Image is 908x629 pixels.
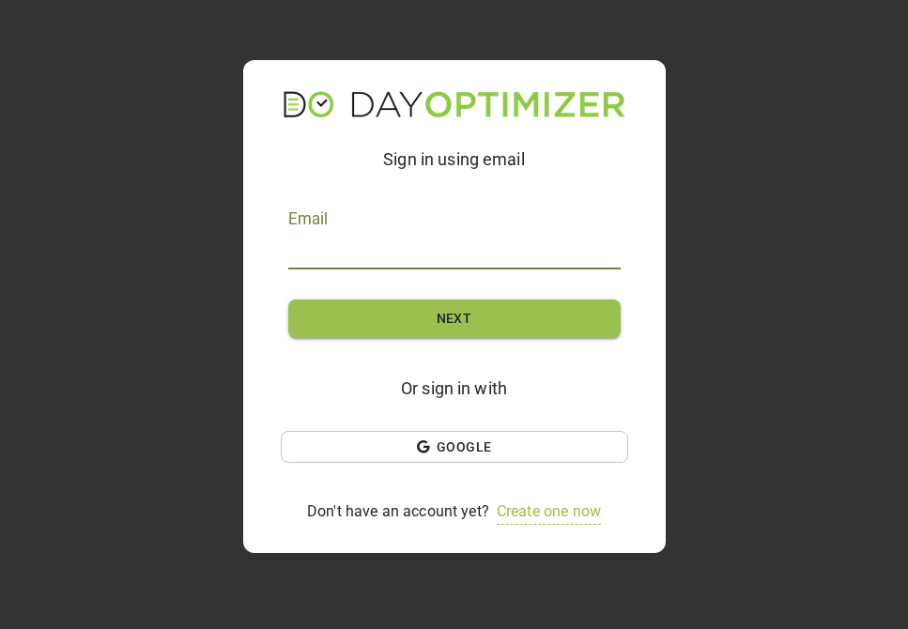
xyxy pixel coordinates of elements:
h4: Sign in using email [296,146,613,172]
span: Google [285,436,623,459]
button: Google [281,431,628,464]
img: app-title [283,90,625,118]
button: Next [288,299,621,338]
span: Next [318,307,591,330]
label: Email [288,211,327,227]
h4: Or sign in with [296,376,613,401]
a: Create one now [497,502,601,525]
p: Don't have an account yet? [273,500,636,523]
